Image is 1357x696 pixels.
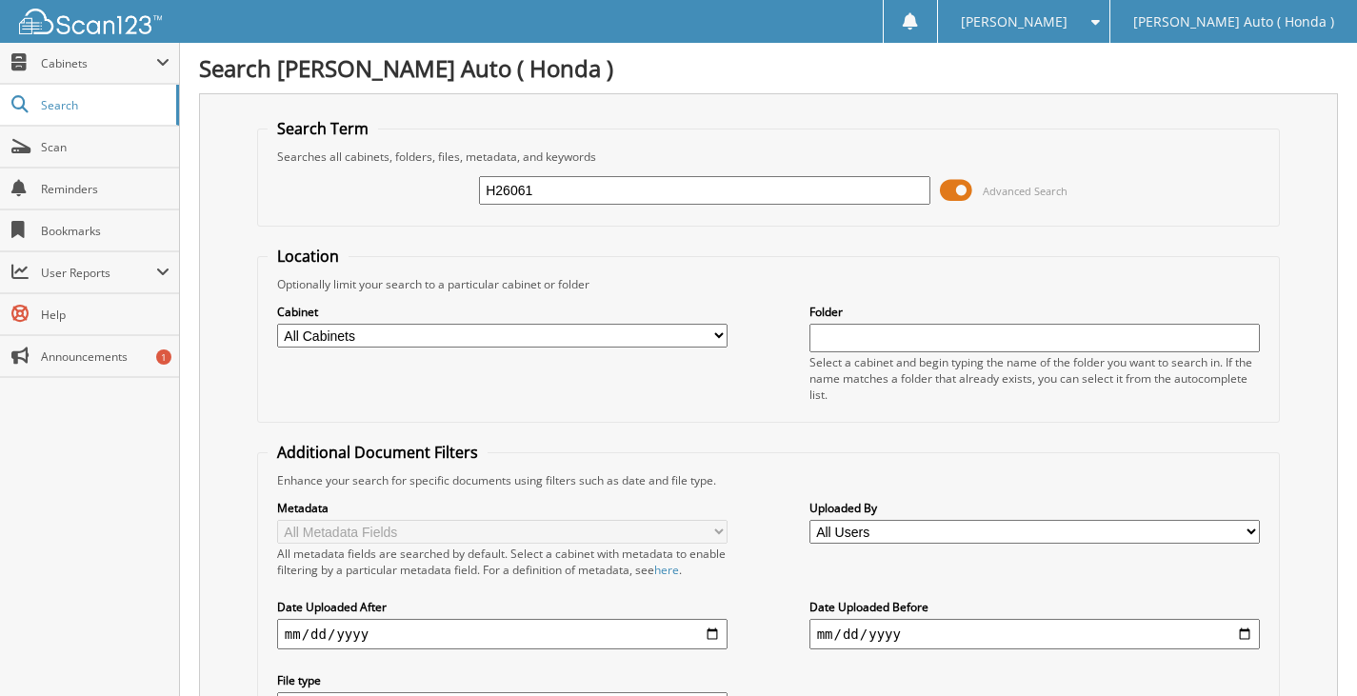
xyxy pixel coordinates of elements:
[809,354,1261,403] div: Select a cabinet and begin typing the name of the folder you want to search in. If the name match...
[41,307,170,323] span: Help
[1262,605,1357,696] iframe: Chat Widget
[199,52,1338,84] h1: Search [PERSON_NAME] Auto ( Honda )
[268,118,378,139] legend: Search Term
[983,184,1068,198] span: Advanced Search
[268,472,1269,488] div: Enhance your search for specific documents using filters such as date and file type.
[809,619,1261,649] input: end
[654,562,679,578] a: here
[268,442,488,463] legend: Additional Document Filters
[809,599,1261,615] label: Date Uploaded Before
[277,546,728,578] div: All metadata fields are searched by default. Select a cabinet with metadata to enable filtering b...
[41,181,170,197] span: Reminders
[41,223,170,239] span: Bookmarks
[1133,16,1334,28] span: [PERSON_NAME] Auto ( Honda )
[277,672,728,688] label: File type
[19,9,162,34] img: scan123-logo-white.svg
[41,97,167,113] span: Search
[277,500,728,516] label: Metadata
[41,265,156,281] span: User Reports
[961,16,1068,28] span: [PERSON_NAME]
[41,139,170,155] span: Scan
[41,348,170,365] span: Announcements
[277,304,728,320] label: Cabinet
[809,500,1261,516] label: Uploaded By
[268,246,349,267] legend: Location
[277,619,728,649] input: start
[41,55,156,71] span: Cabinets
[156,349,171,365] div: 1
[809,304,1261,320] label: Folder
[268,276,1269,292] div: Optionally limit your search to a particular cabinet or folder
[277,599,728,615] label: Date Uploaded After
[268,149,1269,165] div: Searches all cabinets, folders, files, metadata, and keywords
